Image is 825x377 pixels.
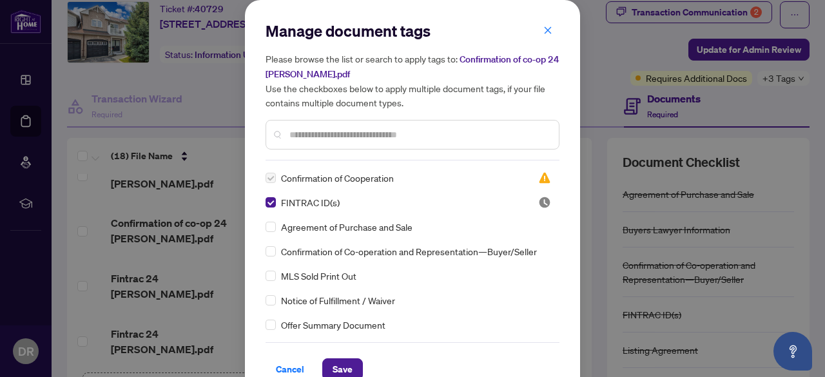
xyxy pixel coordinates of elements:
img: status [538,196,551,209]
span: MLS Sold Print Out [281,269,356,283]
span: Agreement of Purchase and Sale [281,220,412,234]
span: Offer Summary Document [281,318,385,332]
img: status [538,171,551,184]
span: Pending Review [538,196,551,209]
h2: Manage document tags [266,21,559,41]
span: Needs Work [538,171,551,184]
span: FINTRAC ID(s) [281,195,340,209]
span: Notice of Fulfillment / Waiver [281,293,395,307]
span: Confirmation of Cooperation [281,171,394,185]
button: Open asap [773,332,812,371]
span: close [543,26,552,35]
span: Confirmation of Co-operation and Representation—Buyer/Seller [281,244,537,258]
h5: Please browse the list or search to apply tags to: Use the checkboxes below to apply multiple doc... [266,52,559,110]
